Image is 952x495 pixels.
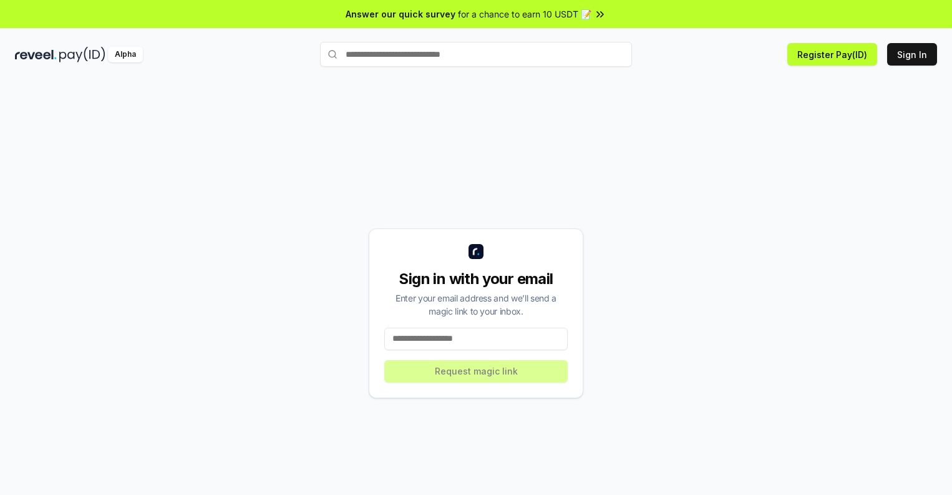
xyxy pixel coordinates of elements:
img: pay_id [59,47,105,62]
div: Sign in with your email [384,269,568,289]
img: reveel_dark [15,47,57,62]
button: Register Pay(ID) [787,43,877,66]
button: Sign In [887,43,937,66]
div: Enter your email address and we’ll send a magic link to your inbox. [384,292,568,318]
img: logo_small [469,244,483,259]
span: for a chance to earn 10 USDT 📝 [458,7,591,21]
div: Alpha [108,47,143,62]
span: Answer our quick survey [346,7,455,21]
